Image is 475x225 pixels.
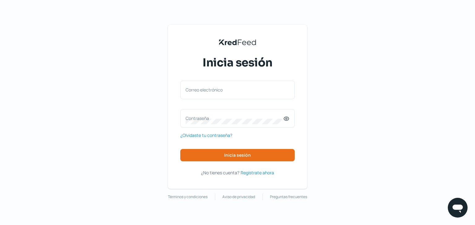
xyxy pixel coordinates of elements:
[186,87,283,93] label: Correo electrónico
[270,193,307,200] a: Preguntas frecuentes
[222,193,255,200] a: Aviso de privacidad
[168,193,208,200] a: Términos y condiciones
[180,149,295,161] button: Inicia sesión
[180,131,232,139] a: ¿Olvidaste tu contraseña?
[203,55,272,70] span: Inicia sesión
[241,169,274,176] a: Regístrate ahora
[451,202,464,214] img: chatIcon
[224,153,251,157] span: Inicia sesión
[186,115,283,121] label: Contraseña
[201,170,239,176] span: ¿No tienes cuenta?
